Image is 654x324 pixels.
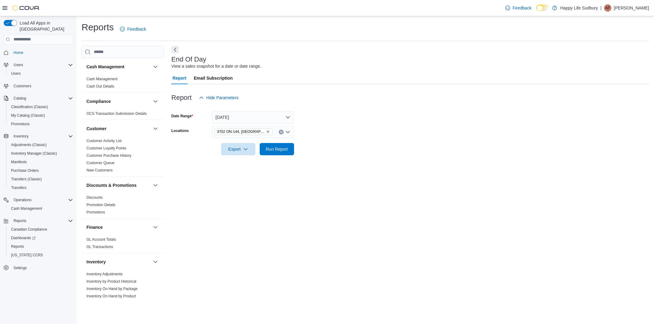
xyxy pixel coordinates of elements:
[86,138,122,143] span: Customer Activity List
[86,160,114,165] span: Customer Queue
[86,111,147,116] span: OCS Transaction Submission Details
[86,153,132,158] span: Customer Purchase History
[6,158,75,166] button: Manifests
[614,4,649,12] p: [PERSON_NAME]
[9,120,73,128] span: Promotions
[6,69,75,78] button: Users
[9,251,73,259] span: Washington CCRS
[86,301,124,306] span: Inventory Transactions
[86,294,136,298] a: Inventory On Hand by Product
[11,235,36,240] span: Dashboards
[11,61,25,69] button: Users
[13,50,23,55] span: Home
[9,112,73,119] span: My Catalog (Classic)
[86,64,151,70] button: Cash Management
[1,263,75,272] button: Settings
[86,210,105,214] a: Promotions
[86,77,117,81] span: Cash Management
[6,141,75,149] button: Adjustments (Classic)
[11,104,48,109] span: Classification (Classic)
[13,266,27,270] span: Settings
[6,251,75,259] button: [US_STATE] CCRS
[214,128,273,135] span: 3702 ON-144, Chelmsford
[82,75,164,92] div: Cash Management
[86,245,113,249] a: GL Transactions
[11,196,34,204] button: Operations
[86,139,122,143] a: Customer Activity List
[6,149,75,158] button: Inventory Manager (Classic)
[171,94,192,101] h3: Report
[513,5,531,11] span: Feedback
[11,122,30,126] span: Promotions
[9,175,73,183] span: Transfers (Classic)
[605,4,610,12] span: AF
[17,20,73,32] span: Load All Apps in [GEOGRAPHIC_DATA]
[6,175,75,183] button: Transfers (Classic)
[86,259,151,265] button: Inventory
[600,4,602,12] p: |
[86,237,116,242] a: GL Account Totals
[171,114,193,119] label: Date Range
[9,205,44,212] a: Cash Management
[6,234,75,242] a: Dashboards
[9,167,41,174] a: Purchase Orders
[1,132,75,141] button: Inventory
[11,160,27,164] span: Manifests
[9,70,23,77] a: Users
[9,251,45,259] a: [US_STATE] CCRS
[13,134,29,139] span: Inventory
[11,142,47,147] span: Adjustments (Classic)
[9,158,73,166] span: Manifests
[11,82,34,90] a: Customers
[9,243,26,250] a: Reports
[86,98,111,104] h3: Compliance
[6,225,75,234] button: Canadian Compliance
[86,64,124,70] h3: Cash Management
[194,72,233,84] span: Email Subscription
[11,264,73,271] span: Settings
[13,96,26,101] span: Catalog
[11,49,73,56] span: Home
[11,61,73,69] span: Users
[266,146,288,152] span: Run Report
[260,143,294,155] button: Run Report
[206,95,239,101] span: Hide Parameters
[9,150,59,157] a: Inventory Manager (Classic)
[86,153,132,158] a: Customer Purchase History
[9,103,73,111] span: Classification (Classic)
[171,128,189,133] label: Locations
[152,125,159,132] button: Customer
[9,112,48,119] a: My Catalog (Classic)
[11,206,42,211] span: Cash Management
[11,217,73,224] span: Reports
[86,259,106,265] h3: Inventory
[86,146,126,150] a: Customer Loyalty Points
[9,70,73,77] span: Users
[6,120,75,128] button: Promotions
[11,196,73,204] span: Operations
[86,182,151,188] button: Discounts & Promotions
[1,196,75,204] button: Operations
[11,49,26,56] a: Home
[82,110,164,120] div: Compliance
[86,195,103,200] a: Discounts
[86,272,123,276] a: Inventory Adjustments
[86,126,151,132] button: Customer
[86,279,136,284] a: Inventory by Product Historical
[86,203,116,207] a: Promotion Details
[86,286,138,291] span: Inventory On Hand by Package
[6,183,75,192] button: Transfers
[152,224,159,231] button: Finance
[82,194,164,218] div: Discounts & Promotions
[9,226,73,233] span: Canadian Compliance
[9,103,51,111] a: Classification (Classic)
[11,244,24,249] span: Reports
[266,130,270,134] button: Remove 3702 ON-144, Chelmsford from selection in this group
[11,95,29,102] button: Catalog
[86,182,136,188] h3: Discounts & Promotions
[86,168,113,172] a: New Customers
[86,272,123,277] span: Inventory Adjustments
